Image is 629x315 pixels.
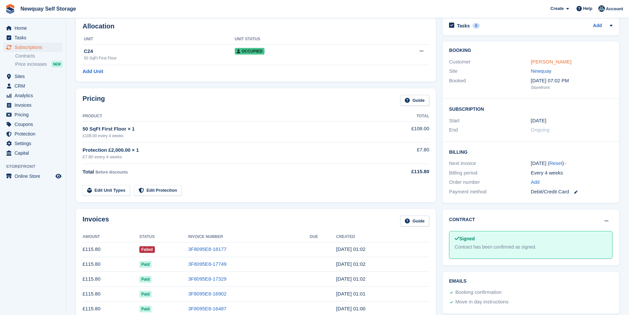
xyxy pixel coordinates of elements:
a: menu [3,43,62,52]
span: Invoices [15,100,54,110]
th: Invoice Number [188,232,310,242]
span: Home [15,23,54,33]
span: Storefront [6,163,66,170]
a: Add [593,22,602,30]
a: menu [3,139,62,148]
time: 2025-05-30 00:00:40 UTC [336,306,366,311]
a: Newquay Self Storage [18,3,79,14]
th: Status [139,232,188,242]
a: 3F8095E8-16487 [188,306,227,311]
div: 50 SqFt First Floor × 1 [83,125,376,133]
time: 2022-10-21 00:00:00 UTC [531,117,546,125]
a: 3F8095E8-17329 [188,276,227,282]
span: Occupied [235,48,264,55]
div: Protection £2,000.00 × 1 [83,146,376,154]
a: Newquay [531,68,552,74]
span: Capital [15,148,54,158]
a: Reset [549,160,562,166]
span: Pricing [15,110,54,119]
a: 3F8095E8-16902 [188,291,227,296]
a: menu [3,148,62,158]
a: menu [3,100,62,110]
a: 3F8095E8-18177 [188,246,227,252]
div: [DATE] ( ) [531,160,612,167]
span: Create [550,5,564,12]
time: 2025-07-25 00:02:10 UTC [336,276,366,282]
a: menu [3,23,62,33]
div: Tooltip anchor [562,161,568,167]
span: Paid [139,276,152,283]
span: Analytics [15,91,54,100]
div: Billing period [449,169,531,177]
span: Paid [139,261,152,268]
div: [DATE] 07:02 PM [531,77,612,85]
span: Tasks [15,33,54,42]
a: Preview store [54,172,62,180]
h2: Emails [449,279,612,284]
a: menu [3,91,62,100]
h2: Contract [449,216,475,223]
span: Before discounts [95,170,128,175]
a: Add [531,178,540,186]
a: Guide [400,216,429,226]
span: Ongoing [531,127,550,133]
div: Site [449,67,531,75]
a: [PERSON_NAME] [531,59,572,64]
div: Contract has been confirmed as signed. [455,244,607,251]
div: Customer [449,58,531,66]
th: Product [83,111,376,122]
div: Booked [449,77,531,91]
span: Settings [15,139,54,148]
div: £7.80 every 4 weeks [83,154,376,160]
a: Guide [400,95,429,106]
h2: Booking [449,48,612,53]
a: Price increases NEW [15,60,62,68]
h2: Tasks [457,23,470,29]
td: £115.80 [83,257,139,272]
div: £115.80 [376,168,429,176]
div: 0 [472,23,480,29]
div: Order number [449,178,531,186]
a: menu [3,81,62,91]
span: CRM [15,81,54,91]
div: Debit/Credit Card [531,188,612,196]
a: menu [3,72,62,81]
th: Unit Status [235,34,368,45]
a: Contracts [15,53,62,59]
div: Move in day instructions [455,298,508,306]
h2: Pricing [83,95,105,106]
a: Add Unit [83,68,103,75]
h2: Subscription [449,105,612,112]
a: Edit Unit Types [83,185,130,196]
span: Help [583,5,592,12]
div: £108.00 every 4 weeks [83,133,376,139]
span: Sites [15,72,54,81]
a: menu [3,172,62,181]
img: Colette Pearce [598,5,605,12]
th: Created [336,232,429,242]
div: Next invoice [449,160,531,167]
td: £108.00 [376,121,429,142]
div: End [449,126,531,134]
div: Booking confirmation [455,289,502,296]
span: Account [606,6,623,12]
span: Price increases [15,61,47,67]
th: Total [376,111,429,122]
a: menu [3,120,62,129]
a: menu [3,110,62,119]
a: menu [3,33,62,42]
h2: Allocation [83,22,429,30]
span: Paid [139,306,152,312]
th: Amount [83,232,139,242]
div: 50 SqFt First Floor [84,55,235,61]
img: stora-icon-8386f47178a22dfd0bd8f6a31ec36ba5ce8667c1dd55bd0f319d3a0aa187defe.svg [5,4,15,14]
span: Total [83,169,94,175]
a: menu [3,129,62,138]
div: Payment method [449,188,531,196]
th: Unit [83,34,235,45]
div: Start [449,117,531,125]
td: £115.80 [83,287,139,301]
div: Signed [455,235,607,242]
div: Every 4 weeks [531,169,612,177]
h2: Invoices [83,216,109,226]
